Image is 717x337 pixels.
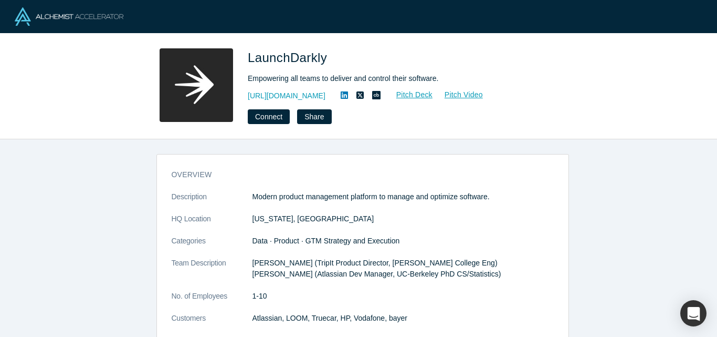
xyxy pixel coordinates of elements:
img: Alchemist Logo [15,7,123,26]
dt: Team Description [172,258,252,291]
dd: [US_STATE], [GEOGRAPHIC_DATA] [252,213,554,224]
dt: Description [172,191,252,213]
a: Pitch Video [433,89,483,101]
dt: Categories [172,236,252,258]
button: Share [297,109,331,124]
dt: No. of Employees [172,291,252,313]
img: LaunchDarkly's Logo [160,48,233,122]
h3: overview [172,169,539,180]
div: Empowering all teams to deliver and control their software. [248,73,542,84]
p: [PERSON_NAME] (TripIt Product Director, [PERSON_NAME] College Eng) [PERSON_NAME] (Atlassian Dev M... [252,258,554,280]
button: Connect [248,109,290,124]
a: Pitch Deck [385,89,433,101]
a: [URL][DOMAIN_NAME] [248,90,325,101]
span: Data · Product · GTM Strategy and Execution [252,237,400,245]
span: LaunchDarkly [248,50,331,65]
dt: HQ Location [172,213,252,236]
p: Modern product management platform to manage and optimize software. [252,191,554,202]
dd: Atlassian, LOOM, Truecar, HP, Vodafone, bayer [252,313,554,324]
dt: Customers [172,313,252,335]
dd: 1-10 [252,291,554,302]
